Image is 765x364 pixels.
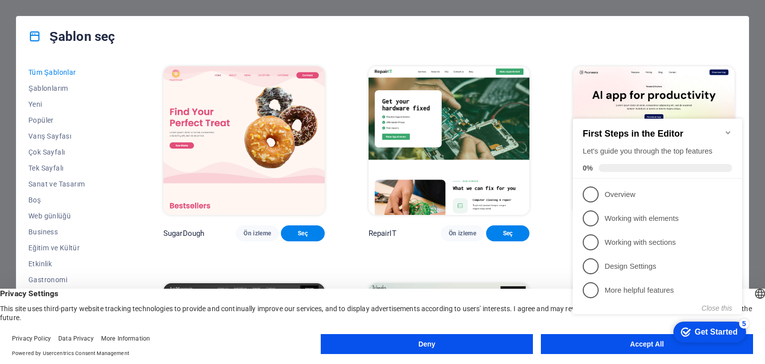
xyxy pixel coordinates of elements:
span: Business [28,228,120,236]
button: Çok Sayfalı [28,144,120,160]
p: Overview [36,86,155,96]
span: Ön izleme [449,229,476,237]
span: Boş [28,196,120,204]
h2: First Steps in the Editor [14,25,163,35]
button: Yeni [28,96,120,112]
span: Tek Sayfalı [28,164,120,172]
div: Minimize checklist [155,25,163,33]
button: Şablonlarım [28,80,120,96]
button: Popüler [28,112,120,128]
div: 5 [170,215,180,225]
span: Seç [494,229,521,237]
h4: Şablon seç [28,28,115,44]
button: Ön izleme [236,225,279,241]
button: Tüm Şablonlar [28,64,120,80]
span: Seç [289,229,316,237]
p: SugarDough [163,228,204,238]
span: Yeni [28,100,120,108]
span: Ön izleme [244,229,271,237]
button: Tek Sayfalı [28,160,120,176]
p: Working with sections [36,134,155,144]
button: Varış Sayfası [28,128,120,144]
button: Eğitim ve Kültür [28,240,120,256]
button: Web günlüğü [28,208,120,224]
span: Web günlüğü [28,212,120,220]
span: 0% [14,60,30,68]
span: Gastronomi [28,276,120,284]
p: More helpful features [36,182,155,192]
img: Peoneera [573,66,735,215]
li: Overview [4,79,173,103]
button: Boş [28,192,120,208]
li: Working with elements [4,103,173,127]
span: Eğitim ve Kültür [28,244,120,252]
span: Etkinlik [28,260,120,268]
li: Working with sections [4,127,173,151]
button: Ön izleme [441,225,484,241]
p: RepairIT [369,228,396,238]
span: Popüler [28,116,120,124]
span: Varış Sayfası [28,132,120,140]
p: Working with elements [36,110,155,120]
span: Tüm Şablonlar [28,68,120,76]
button: Seç [281,225,324,241]
div: Get Started 5 items remaining, 0% complete [105,218,177,239]
button: Sağlık [28,288,120,304]
span: Şablonlarım [28,84,120,92]
button: Sanat ve Tasarım [28,176,120,192]
img: RepairIT [369,66,530,215]
span: Çok Sayfalı [28,148,120,156]
div: Let's guide you through the top features [14,42,163,53]
button: Business [28,224,120,240]
li: More helpful features [4,175,173,198]
li: Design Settings [4,151,173,175]
button: Etkinlik [28,256,120,272]
img: SugarDough [163,66,325,215]
div: Get Started [126,224,169,233]
button: Close this [133,200,163,208]
button: Seç [486,225,529,241]
button: Gastronomi [28,272,120,288]
span: Sanat ve Tasarım [28,180,120,188]
p: Design Settings [36,158,155,168]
